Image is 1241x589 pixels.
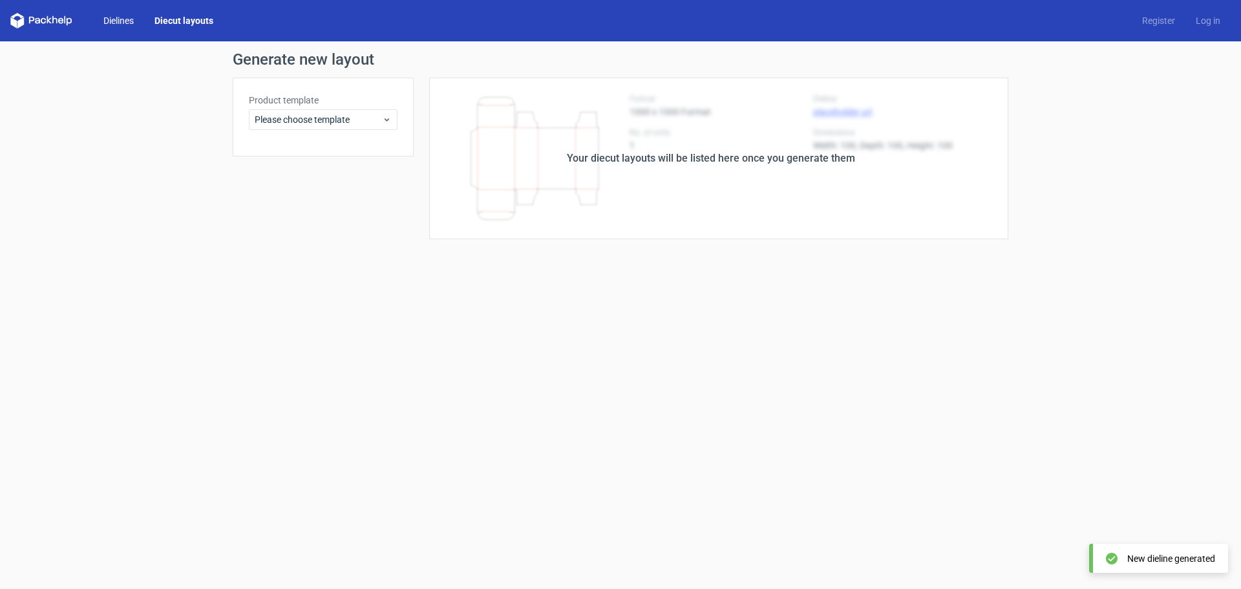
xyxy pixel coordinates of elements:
[1127,552,1215,565] div: New dieline generated
[567,151,855,166] div: Your diecut layouts will be listed here once you generate them
[249,94,398,107] label: Product template
[1185,14,1231,27] a: Log in
[233,52,1008,67] h1: Generate new layout
[255,113,382,126] span: Please choose template
[1132,14,1185,27] a: Register
[144,14,224,27] a: Diecut layouts
[93,14,144,27] a: Dielines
